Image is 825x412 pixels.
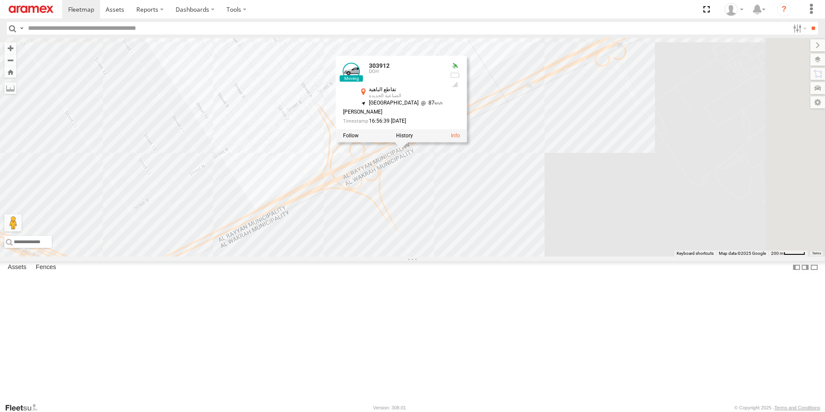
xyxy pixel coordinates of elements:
[343,133,359,139] label: Realtime tracking of Asset
[343,110,443,115] div: [PERSON_NAME]
[396,133,413,139] label: View Asset History
[734,405,820,410] div: © Copyright 2025 -
[4,42,16,54] button: Zoom in
[373,405,406,410] div: Version: 308.01
[792,261,801,274] label: Dock Summary Table to the Left
[677,250,714,257] button: Keyboard shortcuts
[721,3,746,16] div: Mohammed Fahim
[450,72,460,79] div: No battery health information received from this device.
[343,63,360,80] a: View Asset Details
[810,96,825,108] label: Map Settings
[4,66,16,78] button: Zoom Home
[31,261,60,273] label: Fences
[4,214,22,231] button: Drag Pegman onto the map to open Street View
[450,63,460,70] div: Valid GPS Fix
[369,87,443,92] div: تقاطع الباهية
[771,251,784,256] span: 200 m
[369,70,443,75] div: DOH
[3,261,31,273] label: Assets
[450,81,460,88] div: GSM Signal = 4
[419,100,443,106] span: 87
[719,251,766,256] span: Map data ©2025 Google
[801,261,809,274] label: Dock Summary Table to the Right
[369,93,443,98] div: الصناعية الجديدة
[369,100,419,106] span: [GEOGRAPHIC_DATA]
[775,405,820,410] a: Terms and Conditions
[768,250,808,257] button: Map Scale: 200 m per 46 pixels
[790,22,808,35] label: Search Filter Options
[810,261,819,274] label: Hide Summary Table
[343,119,443,124] div: Date/time of location update
[9,6,54,13] img: aramex-logo.svg
[5,403,44,412] a: Visit our Website
[4,82,16,94] label: Measure
[451,133,460,139] a: View Asset Details
[18,22,25,35] label: Search Query
[777,3,791,16] i: ?
[369,62,390,69] a: 303912
[812,252,821,255] a: Terms (opens in new tab)
[4,54,16,66] button: Zoom out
